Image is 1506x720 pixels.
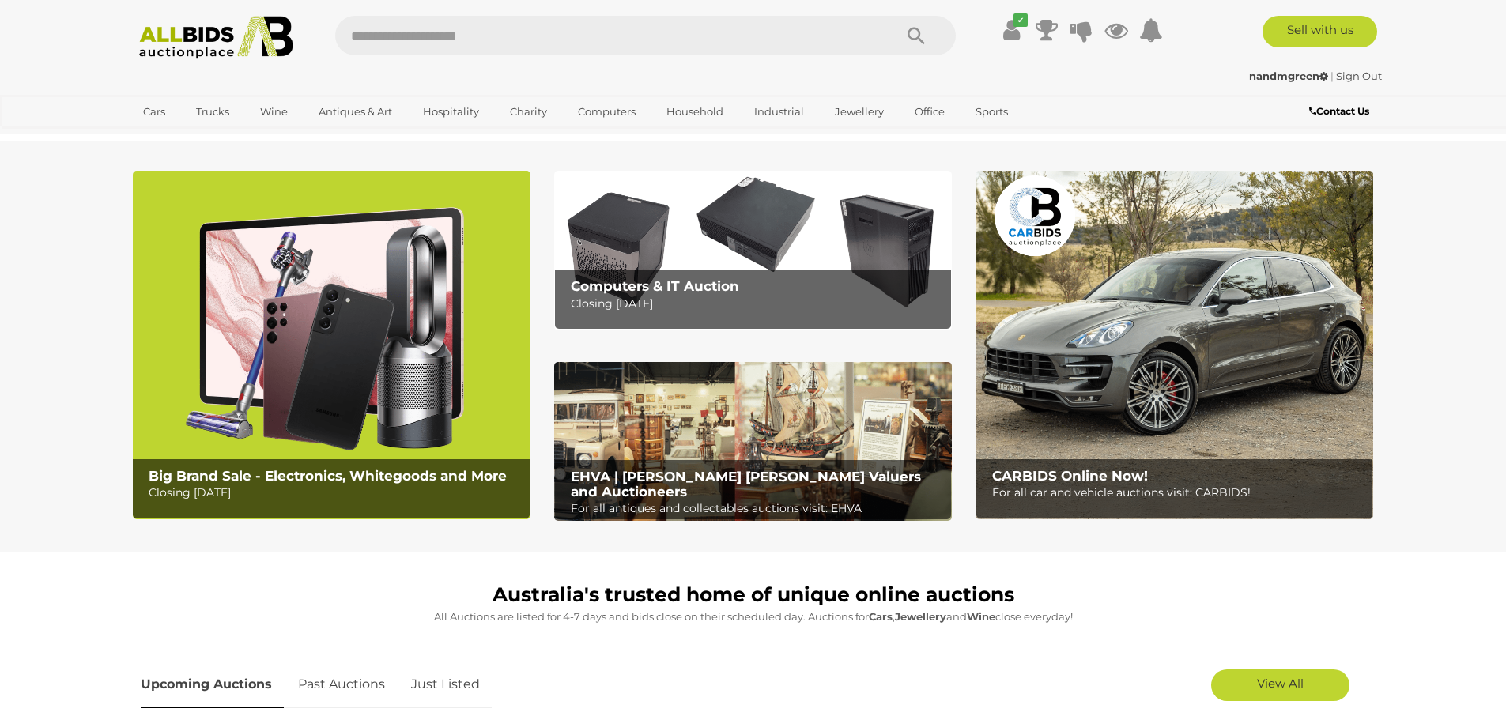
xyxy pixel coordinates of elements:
b: CARBIDS Online Now! [992,468,1148,484]
a: Wine [250,99,298,125]
i: ✔ [1013,13,1028,27]
a: Sports [965,99,1018,125]
a: EHVA | Evans Hastings Valuers and Auctioneers EHVA | [PERSON_NAME] [PERSON_NAME] Valuers and Auct... [554,362,952,522]
a: Just Listed [399,662,492,708]
strong: Cars [869,610,893,623]
a: Trucks [186,99,240,125]
p: For all antiques and collectables auctions visit: EHVA [571,499,943,518]
a: Office [904,99,955,125]
a: Household [656,99,734,125]
a: Sign Out [1336,70,1382,82]
span: View All [1257,676,1304,691]
strong: Jewellery [895,610,946,623]
strong: nandmgreen [1249,70,1328,82]
strong: Wine [967,610,995,623]
b: Big Brand Sale - Electronics, Whitegoods and More [149,468,507,484]
a: Jewellery [825,99,894,125]
p: For all car and vehicle auctions visit: CARBIDS! [992,483,1364,503]
a: Past Auctions [286,662,397,708]
a: CARBIDS Online Now! CARBIDS Online Now! For all car and vehicle auctions visit: CARBIDS! [976,171,1373,519]
span: | [1330,70,1334,82]
img: EHVA | Evans Hastings Valuers and Auctioneers [554,362,952,522]
a: Contact Us [1309,103,1373,120]
p: All Auctions are listed for 4-7 days and bids close on their scheduled day. Auctions for , and cl... [141,608,1366,626]
p: Closing [DATE] [149,483,521,503]
img: CARBIDS Online Now! [976,171,1373,519]
a: Upcoming Auctions [141,662,284,708]
a: Computers [568,99,646,125]
a: ✔ [1000,16,1024,44]
b: Contact Us [1309,105,1369,117]
img: Computers & IT Auction [554,171,952,330]
a: [GEOGRAPHIC_DATA] [133,125,266,151]
a: Charity [500,99,557,125]
button: Search [877,16,956,55]
h1: Australia's trusted home of unique online auctions [141,584,1366,606]
p: Closing [DATE] [571,294,943,314]
img: Big Brand Sale - Electronics, Whitegoods and More [133,171,530,519]
a: Sell with us [1263,16,1377,47]
a: View All [1211,669,1349,701]
a: Hospitality [413,99,489,125]
a: nandmgreen [1249,70,1330,82]
a: Big Brand Sale - Electronics, Whitegoods and More Big Brand Sale - Electronics, Whitegoods and Mo... [133,171,530,519]
a: Antiques & Art [308,99,402,125]
b: Computers & IT Auction [571,278,739,294]
a: Cars [133,99,176,125]
img: Allbids.com.au [130,16,302,59]
a: Industrial [744,99,814,125]
a: Computers & IT Auction Computers & IT Auction Closing [DATE] [554,171,952,330]
b: EHVA | [PERSON_NAME] [PERSON_NAME] Valuers and Auctioneers [571,469,921,499]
